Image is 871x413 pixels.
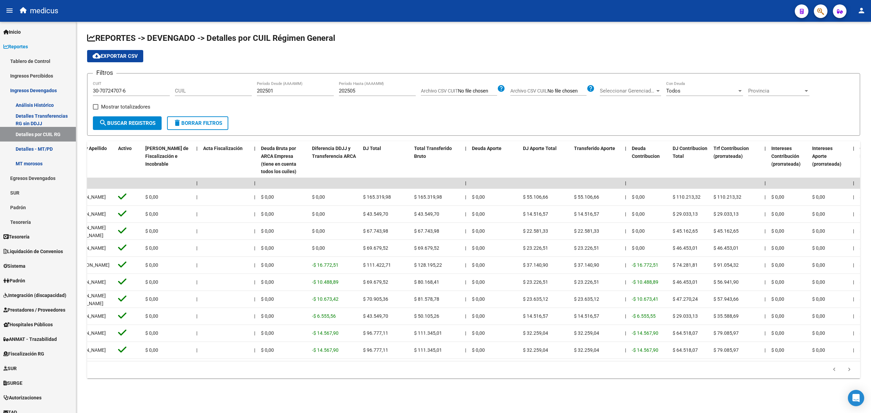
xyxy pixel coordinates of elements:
span: | [765,211,766,217]
span: $ 0,00 [771,347,784,353]
span: | [254,245,255,251]
span: | [625,146,626,151]
span: Todos [666,88,680,94]
datatable-header-cell: | [462,141,469,179]
span: | [853,296,854,302]
span: $ 0,00 [632,194,645,200]
span: DJ Aporte Total [523,146,557,151]
span: | [625,330,626,336]
span: $ 0,00 [261,262,274,268]
span: $ 96.777,11 [363,347,388,353]
span: | [254,296,255,302]
datatable-header-cell: DJ Contribucion Total [670,141,711,179]
span: | [625,245,626,251]
span: | [465,211,466,217]
span: | [765,180,766,186]
span: | [196,194,197,200]
span: $ 56.941,90 [713,279,739,285]
input: Archivo CSV CUIT [458,88,497,94]
span: | [625,262,626,268]
span: | [196,262,197,268]
span: | [625,296,626,302]
span: $ 0,00 [771,228,784,234]
span: $ 0,00 [145,279,158,285]
span: $ 165.319,98 [414,194,442,200]
span: $ 0,00 [261,313,274,319]
span: | [465,180,466,186]
span: $ 23.635,12 [574,296,599,302]
span: | [254,228,255,234]
span: $ 0,00 [771,262,784,268]
mat-icon: help [497,84,505,93]
span: | [765,347,766,353]
span: | [625,180,626,186]
span: | [196,211,197,217]
span: -$ 14.567,90 [632,347,658,353]
span: $ 64.518,07 [673,347,698,353]
mat-icon: person [857,6,866,15]
span: | [254,211,255,217]
span: $ 111.345,01 [414,330,442,336]
span: -$ 10.488,89 [632,279,658,285]
span: | [465,347,466,353]
datatable-header-cell: Deuda Aporte [469,141,520,179]
span: $ 0,00 [261,211,274,217]
span: $ 0,00 [632,228,645,234]
datatable-header-cell: Intereses Aporte (prorrateada) [809,141,850,179]
datatable-header-cell: | [194,141,200,179]
span: Deuda Contribucion [632,146,660,159]
span: Nombre y Apellido Afiliado [67,146,107,159]
span: | [765,279,766,285]
span: $ 23.635,12 [523,296,548,302]
span: Deuda Aporte [472,146,502,151]
span: -$ 16.772,51 [632,262,658,268]
span: $ 14.516,57 [523,313,548,319]
span: - D'[PERSON_NAME] [67,262,110,268]
span: $ 69.679,52 [414,245,439,251]
span: $ 0,00 [145,228,158,234]
span: | [853,262,854,268]
datatable-header-cell: DJ Total [360,141,411,179]
span: | [254,330,255,336]
span: $ 0,00 [812,313,825,319]
span: $ 29.033,13 [713,211,739,217]
span: $ 0,00 [261,228,274,234]
span: $ 69.679,52 [363,279,388,285]
span: | [196,296,197,302]
span: Acta Fiscalización [203,146,243,151]
span: | [254,313,255,319]
span: -$ 14.567,90 [312,347,339,353]
span: Prestadores / Proveedores [3,306,65,314]
span: Deuda Bruta por ARCA Empresa (tiene en cuenta todos los cuiles) [261,146,296,174]
span: $ 57.943,66 [713,296,739,302]
span: | [196,180,198,186]
span: $ 0,00 [771,330,784,336]
datatable-header-cell: Nombre y Apellido Afiliado [64,141,115,179]
span: $ 0,00 [472,211,485,217]
span: $ 0,00 [632,211,645,217]
span: Activo [118,146,132,151]
span: $ 0,00 [771,245,784,251]
span: | [853,211,854,217]
datatable-header-cell: Transferido Aporte [571,141,622,179]
span: $ 110.213,32 [673,194,701,200]
span: -$ 14.567,90 [312,330,339,336]
span: $ 23.226,51 [523,245,548,251]
span: | [853,245,854,251]
span: $ 0,00 [145,313,158,319]
span: -$ 10.488,89 [312,279,339,285]
mat-icon: help [587,84,595,93]
span: $ 0,00 [145,262,158,268]
span: -$ 14.567,90 [632,330,658,336]
span: $ 29.033,13 [673,211,698,217]
span: Autorizaciones [3,394,42,401]
span: $ 0,00 [145,330,158,336]
span: $ 46.453,01 [713,245,739,251]
span: $ 0,00 [771,279,784,285]
span: $ 0,00 [812,296,825,302]
span: $ 0,00 [312,228,325,234]
span: -$ 6.555,56 [312,313,336,319]
span: Inicio [3,28,21,36]
span: $ 37.140,90 [574,262,599,268]
span: | [853,347,854,353]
